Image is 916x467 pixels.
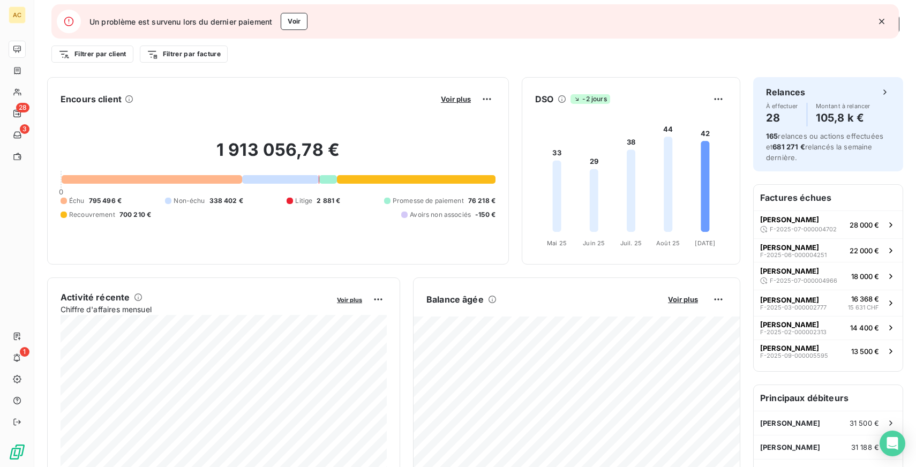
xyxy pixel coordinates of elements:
[89,16,272,27] span: Un problème est survenu lors du dernier paiement
[766,86,805,99] h6: Relances
[754,185,903,210] h6: Factures échues
[61,291,130,304] h6: Activité récente
[441,95,471,103] span: Voir plus
[754,290,903,316] button: [PERSON_NAME]F-2025-03-00000277716 368 €15 631 CHF
[850,323,879,332] span: 14 400 €
[174,196,205,206] span: Non-échu
[754,316,903,340] button: [PERSON_NAME]F-2025-02-00000231314 400 €
[766,109,798,126] h4: 28
[570,94,610,104] span: -2 jours
[393,196,464,206] span: Promesse de paiement
[9,6,26,24] div: AC
[851,272,879,281] span: 18 000 €
[20,347,29,357] span: 1
[665,295,701,304] button: Voir plus
[468,196,495,206] span: 76 218 €
[281,13,307,30] button: Voir
[61,304,329,315] span: Chiffre d'affaires mensuel
[766,103,798,109] span: À effectuer
[295,196,312,206] span: Litige
[816,109,870,126] h4: 105,8 k €
[754,238,903,262] button: [PERSON_NAME]F-2025-06-00000425122 000 €
[760,329,827,335] span: F-2025-02-000002313
[317,196,340,206] span: 2 881 €
[337,296,362,304] span: Voir plus
[410,210,471,220] span: Avoirs non associés
[851,443,879,451] span: 31 188 €
[760,443,820,451] span: [PERSON_NAME]
[668,295,698,304] span: Voir plus
[848,303,879,312] span: 15 631 CHF
[20,124,29,134] span: 3
[754,262,903,290] button: [PERSON_NAME]F-2025-07-00000496618 000 €
[426,293,484,306] h6: Balance âgée
[119,210,151,220] span: 700 210 €
[760,304,827,311] span: F-2025-03-000002777
[475,210,495,220] span: -150 €
[51,46,133,63] button: Filtrer par client
[850,419,879,427] span: 31 500 €
[9,443,26,461] img: Logo LeanPay
[850,221,879,229] span: 28 000 €
[850,246,879,255] span: 22 000 €
[766,132,778,140] span: 165
[69,196,85,206] span: Échu
[140,46,228,63] button: Filtrer par facture
[754,340,903,363] button: [PERSON_NAME]F-2025-09-00000559513 500 €
[334,295,365,304] button: Voir plus
[59,187,63,196] span: 0
[16,103,29,112] span: 28
[760,352,828,359] span: F-2025-09-000005595
[695,239,715,247] tspan: [DATE]
[770,226,837,232] span: F-2025-07-000004702
[772,142,805,151] span: 681 271 €
[770,277,837,284] span: F-2025-07-000004966
[816,103,870,109] span: Montant à relancer
[851,295,879,303] span: 16 368 €
[851,347,879,356] span: 13 500 €
[620,239,642,247] tspan: Juil. 25
[583,239,605,247] tspan: Juin 25
[547,239,567,247] tspan: Mai 25
[89,196,122,206] span: 795 496 €
[760,243,819,252] span: [PERSON_NAME]
[656,239,680,247] tspan: Août 25
[69,210,115,220] span: Recouvrement
[754,385,903,411] h6: Principaux débiteurs
[61,139,495,171] h2: 1 913 056,78 €
[209,196,243,206] span: 338 402 €
[760,419,820,427] span: [PERSON_NAME]
[61,93,122,106] h6: Encours client
[760,252,827,258] span: F-2025-06-000004251
[760,215,819,224] span: [PERSON_NAME]
[760,344,819,352] span: [PERSON_NAME]
[754,210,903,238] button: [PERSON_NAME]F-2025-07-00000470228 000 €
[766,132,883,162] span: relances ou actions effectuées et relancés la semaine dernière.
[438,94,474,104] button: Voir plus
[760,267,819,275] span: [PERSON_NAME]
[760,320,819,329] span: [PERSON_NAME]
[760,296,819,304] span: [PERSON_NAME]
[880,431,905,456] div: Open Intercom Messenger
[535,93,553,106] h6: DSO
